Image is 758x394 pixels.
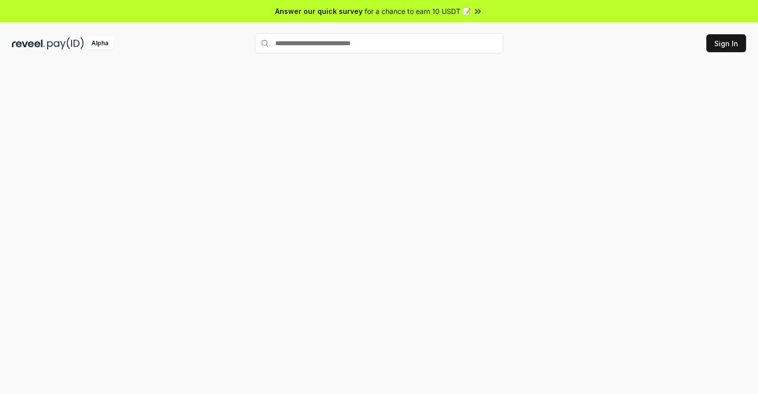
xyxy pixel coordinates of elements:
[47,37,84,50] img: pay_id
[706,34,746,52] button: Sign In
[12,37,45,50] img: reveel_dark
[86,37,114,50] div: Alpha
[365,6,471,16] span: for a chance to earn 10 USDT 📝
[275,6,363,16] span: Answer our quick survey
